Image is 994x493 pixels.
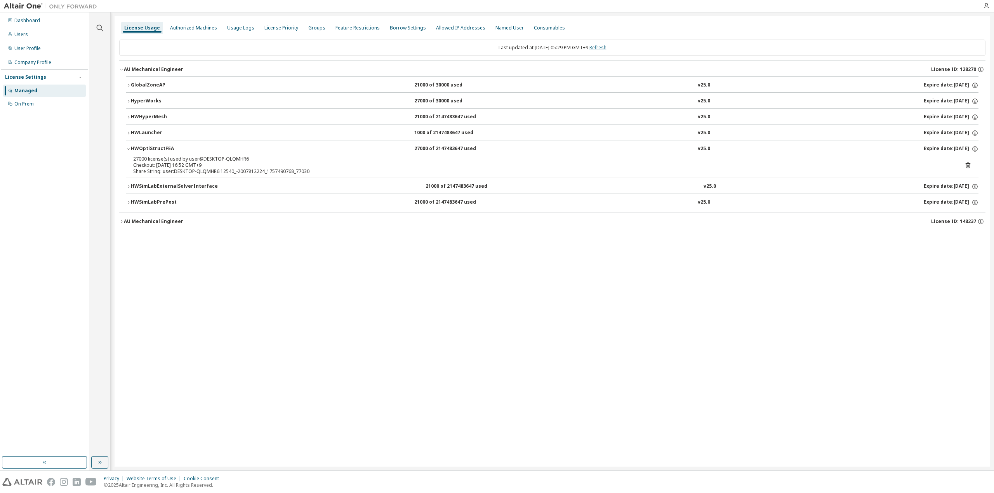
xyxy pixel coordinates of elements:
div: HWOptiStructFEA [131,145,201,152]
div: AU Mechanical Engineer [124,66,183,73]
div: User Profile [14,45,41,52]
span: License ID: 128270 [931,66,976,73]
button: HWOptiStructFEA27000 of 2147483647 usedv25.0Expire date:[DATE] [126,140,978,157]
div: 27000 of 2147483647 used [414,145,484,152]
div: Groups [308,25,325,31]
div: Users [14,31,28,38]
div: Usage Logs [227,25,254,31]
img: Altair One [4,2,101,10]
span: License ID: 148237 [931,218,976,225]
div: Borrow Settings [390,25,426,31]
div: Cookie Consent [184,476,224,482]
div: HWSimLabExternalSolverInterface [131,183,218,190]
a: Refresh [589,44,606,51]
div: Expire date: [DATE] [924,130,978,137]
img: facebook.svg [47,478,55,486]
div: Authorized Machines [170,25,217,31]
div: Feature Restrictions [335,25,380,31]
div: AU Mechanical Engineer [124,218,183,225]
div: 1000 of 2147483647 used [414,130,484,137]
div: v25.0 [698,82,710,89]
div: Expire date: [DATE] [924,114,978,121]
button: HWHyperMesh21000 of 2147483647 usedv25.0Expire date:[DATE] [126,109,978,126]
button: HyperWorks27000 of 30000 usedv25.0Expire date:[DATE] [126,93,978,110]
div: On Prem [14,101,34,107]
div: v25.0 [698,114,710,121]
div: Expire date: [DATE] [924,98,978,105]
div: Share String: user:DESKTOP-QLQMHR6:12540_-2007812224_1757490768_77030 [133,168,953,175]
button: HWSimLabExternalSolverInterface21000 of 2147483647 usedv25.0Expire date:[DATE] [126,178,978,195]
div: 21000 of 2147483647 used [414,199,484,206]
div: v25.0 [704,183,716,190]
div: License Settings [5,74,46,80]
div: Expire date: [DATE] [924,145,978,152]
div: Managed [14,88,37,94]
div: 21000 of 2147483647 used [426,183,495,190]
div: Expire date: [DATE] [924,82,978,89]
div: v25.0 [698,199,710,206]
div: Last updated at: [DATE] 05:29 PM GMT+9 [119,40,985,56]
div: Website Terms of Use [127,476,184,482]
img: instagram.svg [60,478,68,486]
div: GlobalZoneAP [131,82,201,89]
div: License Usage [124,25,160,31]
img: youtube.svg [85,478,97,486]
div: 21000 of 2147483647 used [414,114,484,121]
button: GlobalZoneAP21000 of 30000 usedv25.0Expire date:[DATE] [126,77,978,94]
div: v25.0 [698,98,710,105]
div: Dashboard [14,17,40,24]
div: Expire date: [DATE] [924,199,978,206]
div: 21000 of 30000 used [414,82,484,89]
div: Checkout: [DATE] 16:52 GMT+9 [133,162,953,168]
div: Expire date: [DATE] [924,183,978,190]
div: 27000 license(s) used by user@DESKTOP-QLQMHR6 [133,156,953,162]
button: HWLauncher1000 of 2147483647 usedv25.0Expire date:[DATE] [126,125,978,142]
div: Company Profile [14,59,51,66]
div: v25.0 [698,145,710,152]
div: HWHyperMesh [131,114,201,121]
div: HWLauncher [131,130,201,137]
button: AU Mechanical EngineerLicense ID: 128270 [119,61,985,78]
p: © 2025 Altair Engineering, Inc. All Rights Reserved. [104,482,224,488]
div: 27000 of 30000 used [414,98,484,105]
button: AU Mechanical EngineerLicense ID: 148237 [119,213,985,230]
div: Named User [495,25,524,31]
img: linkedin.svg [73,478,81,486]
img: altair_logo.svg [2,478,42,486]
div: License Priority [264,25,298,31]
div: HWSimLabPrePost [131,199,201,206]
div: Privacy [104,476,127,482]
div: HyperWorks [131,98,201,105]
div: Allowed IP Addresses [436,25,485,31]
div: v25.0 [698,130,710,137]
button: HWSimLabPrePost21000 of 2147483647 usedv25.0Expire date:[DATE] [126,194,978,211]
div: Consumables [534,25,565,31]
